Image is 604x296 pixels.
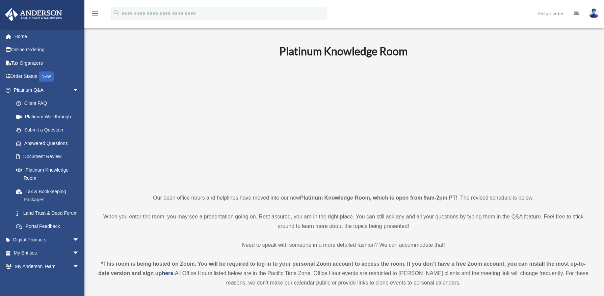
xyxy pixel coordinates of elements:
a: Platinum Knowledge Room [9,163,86,185]
p: Need to speak with someone in a more detailed fashion? We can accommodate that! [96,240,590,250]
a: Land Trust & Deed Forum [9,206,89,220]
a: Digital Productsarrow_drop_down [5,233,89,246]
a: Submit a Question [9,123,89,137]
strong: Platinum Knowledge Room, which is open from 9am-2pm PT [300,195,456,201]
a: Tax Organizers [5,56,89,70]
a: Tax & Bookkeeping Packages [9,185,89,206]
a: Answered Questions [9,137,89,150]
img: Anderson Advisors Platinum Portal [3,8,64,21]
a: here [162,270,173,276]
div: NEW [39,71,54,82]
span: arrow_drop_down [73,246,86,260]
span: arrow_drop_down [73,233,86,247]
b: Platinum Knowledge Room [279,45,408,58]
div: All Office Hours listed below are in the Pacific Time Zone. Office Hour events are restricted to ... [96,259,590,288]
a: Platinum Q&Aarrow_drop_down [5,83,89,97]
a: menu [91,12,99,18]
i: menu [91,9,99,18]
a: Document Review [9,150,89,164]
a: Platinum Walkthrough [9,110,89,123]
a: Client FAQ [9,97,89,110]
a: My Documentsarrow_drop_down [5,273,89,287]
a: Order StatusNEW [5,70,89,84]
span: arrow_drop_down [73,260,86,273]
iframe: 231110_Toby_KnowledgeRoom [242,67,445,181]
img: User Pic [589,8,599,18]
a: My Anderson Teamarrow_drop_down [5,260,89,273]
a: Portal Feedback [9,220,89,233]
a: Home [5,30,89,43]
p: When you enter the room, you may see a presentation going on. Rest assured, you are in the right ... [96,212,590,231]
a: Online Ordering [5,43,89,57]
strong: . [173,270,175,276]
p: Our open office hours and helplines have moved into our new ! The revised schedule is below. [96,193,590,203]
a: My Entitiesarrow_drop_down [5,246,89,260]
strong: *This room is being hosted on Zoom. You will be required to log in to your personal Zoom account ... [98,261,586,276]
i: search [113,9,120,17]
span: arrow_drop_down [73,83,86,97]
span: arrow_drop_down [73,273,86,287]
